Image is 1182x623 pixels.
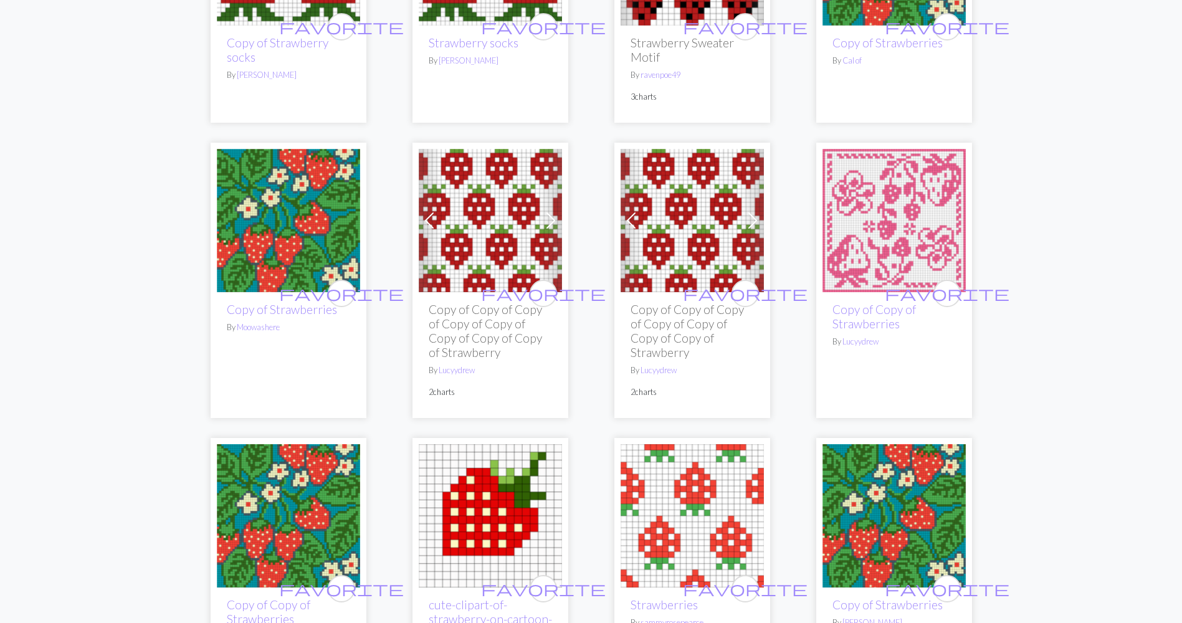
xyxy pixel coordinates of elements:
a: [PERSON_NAME] [439,55,498,65]
span: favorite [481,579,606,598]
h2: Strawberry Sweater Motif [631,36,754,64]
a: cute-clipart-of-strawberry-on-cartoon-version-vector-44281208.jpg [419,508,562,520]
p: 2 charts [631,386,754,398]
i: favourite [481,576,606,601]
i: favourite [481,14,606,39]
img: Strawberries [217,149,360,292]
a: Copy of Strawberries [227,302,337,316]
button: favourite [732,575,759,602]
i: favourite [683,576,808,601]
a: Copy of Strawberries [832,597,943,612]
p: By [227,321,350,333]
i: favourite [279,281,404,306]
a: Strawberry [621,213,764,225]
span: favorite [885,579,1009,598]
p: By [631,69,754,81]
span: favorite [481,283,606,303]
button: favourite [933,13,961,40]
p: By [832,55,956,67]
a: Strawberries [822,508,966,520]
p: By [227,69,350,81]
span: favorite [279,579,404,598]
i: favourite [885,576,1009,601]
span: favorite [885,17,1009,36]
button: favourite [530,280,557,307]
a: Lucyydrew [842,336,879,346]
button: favourite [732,280,759,307]
img: Strawberries [217,444,360,587]
button: favourite [732,13,759,40]
i: favourite [683,281,808,306]
a: Strawberries [822,213,966,225]
a: Lucyydrew [439,365,475,375]
span: favorite [683,17,808,36]
a: [PERSON_NAME] [237,70,297,80]
button: favourite [530,13,557,40]
i: favourite [885,14,1009,39]
img: Strawberries [822,149,966,292]
a: Copy of Strawberry socks [227,36,328,64]
i: favourite [279,14,404,39]
a: Copy of Strawberries [832,36,943,50]
img: Strawberries [621,444,764,587]
a: Strawberries [217,508,360,520]
i: favourite [481,281,606,306]
p: 3 charts [631,91,754,103]
i: favourite [279,576,404,601]
h2: Copy of Copy of Copy of Copy of Copy of Copy of Copy of Copy of Strawberry [429,302,552,359]
span: favorite [481,17,606,36]
a: Copy of Copy of Strawberries [832,302,916,331]
a: Strawberry socks [429,36,518,50]
span: favorite [885,283,1009,303]
img: Strawberry [621,149,764,292]
a: Moowashere [237,322,280,332]
button: favourite [328,575,355,602]
span: favorite [683,579,808,598]
span: favorite [279,283,404,303]
a: Strawberry [419,213,562,225]
p: By [429,364,552,376]
a: Strawberries [631,597,698,612]
button: favourite [328,280,355,307]
img: cute-clipart-of-strawberry-on-cartoon-version-vector-44281208.jpg [419,444,562,587]
p: By [631,364,754,376]
button: favourite [933,280,961,307]
p: By [429,55,552,67]
i: favourite [683,14,808,39]
i: favourite [885,281,1009,306]
img: Strawberry [419,149,562,292]
a: Lucyydrew [641,365,677,375]
button: favourite [933,575,961,602]
span: favorite [279,17,404,36]
a: Strawberries [217,213,360,225]
span: favorite [683,283,808,303]
img: Strawberries [822,444,966,587]
button: favourite [530,575,557,602]
p: 2 charts [429,386,552,398]
button: favourite [328,13,355,40]
h2: Copy of Copy of Copy of Copy of Copy of Copy of Copy of Strawberry [631,302,754,359]
a: Strawberries [621,508,764,520]
a: ravenpoe49 [641,70,680,80]
p: By [832,336,956,348]
a: Cal of [842,55,862,65]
